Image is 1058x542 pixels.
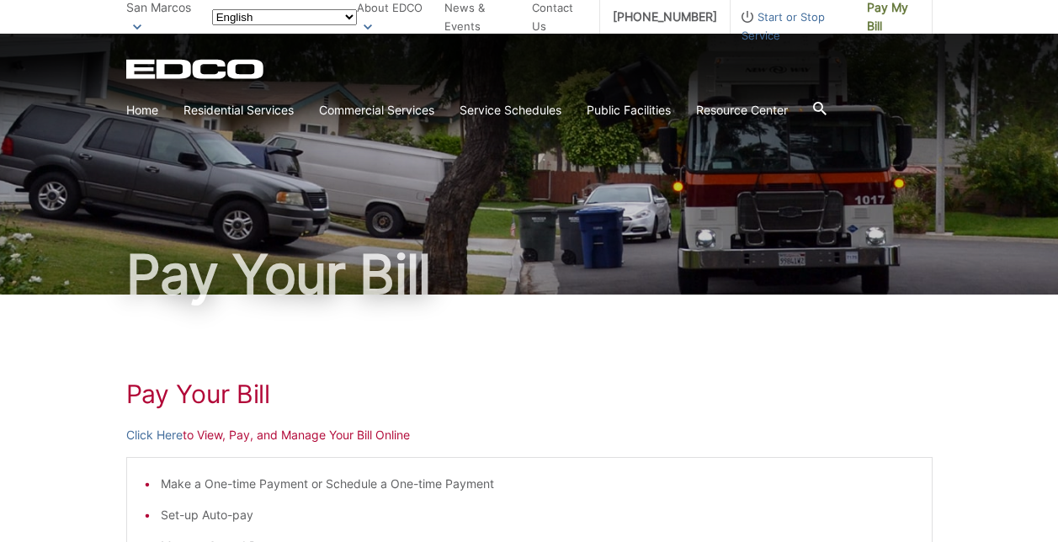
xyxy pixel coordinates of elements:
a: Commercial Services [319,101,434,120]
h1: Pay Your Bill [126,379,933,409]
a: Click Here [126,426,183,444]
a: Service Schedules [460,101,561,120]
a: Public Facilities [587,101,671,120]
li: Set-up Auto-pay [161,506,915,524]
select: Select a language [212,9,357,25]
a: Home [126,101,158,120]
a: Residential Services [183,101,294,120]
li: Make a One-time Payment or Schedule a One-time Payment [161,475,915,493]
h1: Pay Your Bill [126,247,933,301]
p: to View, Pay, and Manage Your Bill Online [126,426,933,444]
a: EDCD logo. Return to the homepage. [126,59,266,79]
a: Resource Center [696,101,788,120]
